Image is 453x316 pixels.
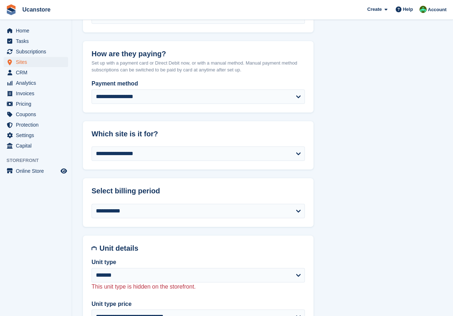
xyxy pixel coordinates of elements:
span: Subscriptions [16,47,59,57]
a: menu [4,78,68,88]
a: Ucanstore [19,4,53,16]
span: Settings [16,130,59,140]
span: CRM [16,67,59,78]
a: menu [4,120,68,130]
a: menu [4,130,68,140]
a: menu [4,67,68,78]
a: Preview store [59,167,68,175]
span: Online Store [16,166,59,176]
label: Unit type price [92,300,305,308]
img: stora-icon-8386f47178a22dfd0bd8f6a31ec36ba5ce8667c1dd55bd0f319d3a0aa187defe.svg [6,4,17,15]
img: unit-details-icon-595b0c5c156355b767ba7b61e002efae458ec76ed5ec05730b8e856ff9ea34a9.svg [92,244,97,253]
span: Tasks [16,36,59,46]
img: Leanne Tythcott [419,6,427,13]
label: Payment method [92,79,305,88]
a: menu [4,141,68,151]
a: menu [4,57,68,67]
a: menu [4,99,68,109]
span: Help [403,6,413,13]
p: This unit type is hidden on the storefront. [92,282,305,291]
h2: Which site is it for? [92,130,305,138]
span: Capital [16,141,59,151]
a: menu [4,26,68,36]
p: Set up with a payment card or Direct Debit now, or with a manual method. Manual payment method su... [92,60,305,74]
span: Coupons [16,109,59,119]
span: Account [428,6,447,13]
a: menu [4,88,68,98]
span: Storefront [6,157,72,164]
span: Pricing [16,99,59,109]
span: Analytics [16,78,59,88]
h2: Unit details [99,244,305,253]
span: Sites [16,57,59,67]
a: menu [4,109,68,119]
span: Home [16,26,59,36]
a: menu [4,47,68,57]
h2: How are they paying? [92,50,305,58]
h2: Select billing period [92,187,305,195]
span: Create [367,6,382,13]
span: Protection [16,120,59,130]
label: Unit type [92,258,305,267]
span: Invoices [16,88,59,98]
a: menu [4,166,68,176]
a: menu [4,36,68,46]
